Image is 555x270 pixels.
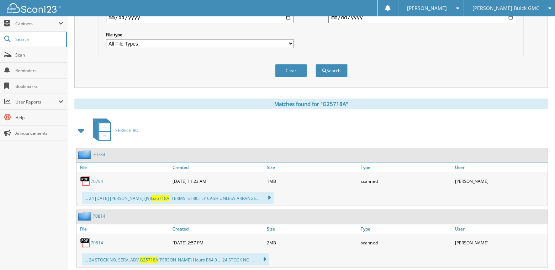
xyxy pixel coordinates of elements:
[453,174,548,188] div: [PERSON_NAME]
[82,192,274,204] div: ... 24 [DATE] [PERSON_NAME] (JV) : TERMS: STRICTLY CASH UNLESS ARRANGE...
[359,174,453,188] div: scanned
[15,21,58,27] span: Cabinets
[93,152,105,158] a: 70784
[91,240,103,246] a: 70814
[171,224,265,234] a: Created
[78,212,93,221] img: folder2.png
[15,130,63,136] span: Announcements
[453,163,548,172] a: User
[106,12,294,23] input: start
[453,235,548,250] div: [PERSON_NAME]
[265,224,359,234] a: Size
[89,116,138,144] a: SERVICE RO
[78,150,93,159] img: folder2.png
[265,235,359,250] div: 2MB
[15,115,63,121] span: Help
[7,3,60,13] img: scan123-logo-white.svg
[171,235,265,250] div: [DATE] 2:57 PM
[74,99,548,109] div: Matches found for "G25718A"
[519,236,555,270] iframe: Chat Widget
[76,163,171,172] a: File
[91,178,103,184] a: 70784
[171,174,265,188] div: [DATE] 11:23 AM
[93,213,105,219] a: 70814
[275,64,307,77] button: Clear
[115,127,138,133] span: SERVICE RO
[80,176,91,186] img: PDF.png
[359,224,453,234] a: Type
[316,64,348,77] button: Search
[328,12,516,23] input: end
[359,235,453,250] div: scanned
[82,253,269,265] div: ... 24 STOCK NO. SERV. ADV. [PERSON_NAME] Hours E64 0 ... 24 STOCK NO. ...
[15,36,62,42] span: Search
[265,174,359,188] div: 1MB
[15,99,58,105] span: User Reports
[359,163,453,172] a: Type
[472,6,539,10] span: [PERSON_NAME] Buick GMC
[265,163,359,172] a: Size
[76,224,171,234] a: File
[106,32,294,38] label: File type
[453,224,548,234] a: User
[15,83,63,89] span: Bookmarks
[80,237,91,248] img: PDF.png
[15,68,63,74] span: Reminders
[151,195,169,201] span: G25718A
[171,163,265,172] a: Created
[15,52,63,58] span: Scan
[407,6,447,10] span: [PERSON_NAME]
[140,257,158,263] span: G25718A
